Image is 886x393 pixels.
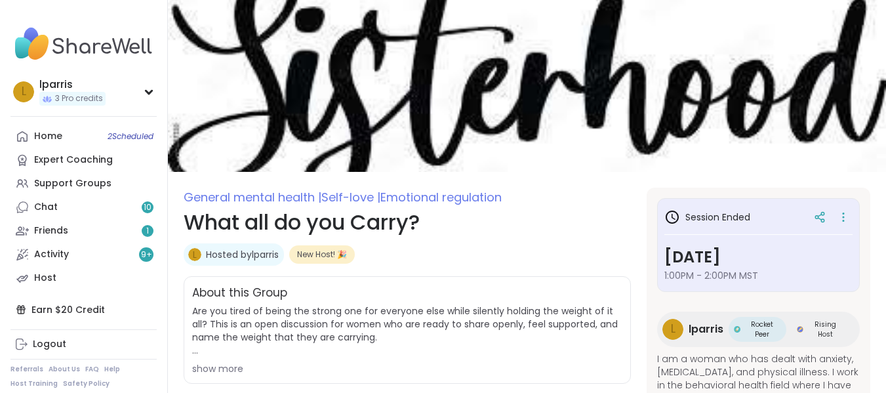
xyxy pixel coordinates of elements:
span: General mental health | [184,189,321,205]
span: 10 [144,202,151,213]
img: Rising Host [797,326,803,333]
span: l [22,83,26,100]
span: 2 Scheduled [108,131,153,142]
div: Activity [34,248,69,261]
div: New Host! 🎉 [289,245,355,264]
h3: [DATE] [664,245,853,269]
span: Are you tired of being the strong one for everyone else while silently holding the weight of it a... [192,304,622,357]
span: Emotional regulation [380,189,502,205]
a: Chat10 [10,196,157,219]
div: show more [192,362,622,375]
a: Host Training [10,379,58,388]
h3: Session Ended [664,209,750,225]
span: 9 + [141,249,152,260]
span: 1 [146,226,149,237]
div: Home [34,130,62,143]
a: Hosted bylparris [206,248,279,261]
div: Chat [34,201,58,214]
div: Expert Coaching [34,154,113,167]
img: ShareWell Nav Logo [10,21,157,67]
a: About Us [49,365,80,374]
a: Home2Scheduled [10,125,157,148]
a: Host [10,266,157,290]
a: Activity9+ [10,243,157,266]
span: 1:00PM - 2:00PM MST [664,269,853,282]
a: Expert Coaching [10,148,157,172]
img: Rocket Peer [734,326,740,333]
span: l [671,321,675,338]
a: Referrals [10,365,43,374]
span: l [193,248,197,262]
h2: About this Group [192,285,287,302]
span: Rising Host [806,320,844,339]
div: lparris [39,77,106,92]
span: 3 Pro credits [55,93,103,104]
a: Friends1 [10,219,157,243]
a: Support Groups [10,172,157,196]
a: FAQ [85,365,99,374]
span: lparris [689,321,723,337]
div: Support Groups [34,177,111,190]
div: Earn $20 Credit [10,298,157,321]
div: Logout [33,338,66,351]
a: Safety Policy [63,379,110,388]
span: Rocket Peer [743,320,781,339]
a: llparrisRocket PeerRocket PeerRising HostRising Host [657,312,860,347]
a: Help [104,365,120,374]
div: Host [34,272,56,285]
div: Friends [34,224,68,238]
span: Self-love | [321,189,380,205]
h1: What all do you Carry? [184,207,631,238]
a: Logout [10,333,157,356]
